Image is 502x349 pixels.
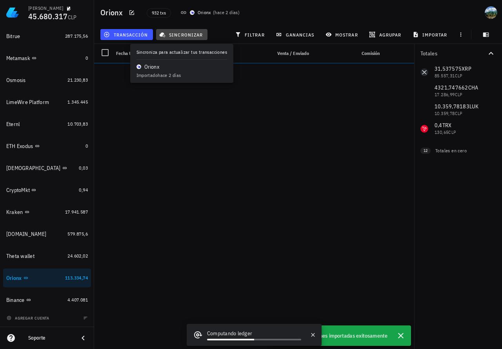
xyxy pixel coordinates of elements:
span: filtrar [236,31,265,38]
a: Orionx 113.334,74 [3,269,91,287]
span: mostrar [327,31,358,38]
a: ETH Exodus 0 [3,137,91,155]
span: 287.175,56 [65,33,88,39]
span: 21.230,83 [67,77,88,83]
div: Nota [144,44,182,63]
img: orionx [190,10,195,15]
span: 45.680.317 [28,11,68,22]
div: Totales en cero [435,147,480,154]
div: Venta / Enviado [262,44,312,63]
span: 26 transacciones importadas exitosamente [289,331,387,340]
div: [DOMAIN_NAME] [6,231,46,238]
button: filtrar [232,29,269,40]
span: CLP [68,14,77,21]
a: [DEMOGRAPHIC_DATA] 0,03 [3,159,91,177]
span: 0 [85,55,88,61]
span: 0,94 [79,187,88,193]
span: 10.703,83 [67,121,88,127]
span: 24.602,02 [67,253,88,259]
span: Nota [147,50,157,56]
div: Metamask [6,55,30,62]
a: Osmosis 21.230,83 [3,71,91,90]
button: agregar cuenta [5,314,53,322]
a: Theta wallet 24.602,02 [3,247,91,265]
div: Osmosis [6,77,26,84]
div: Compra / Recibido [182,44,232,63]
span: Fecha UTC [116,50,137,56]
a: CryptoMkt 0,94 [3,181,91,199]
span: 1.345.445 [67,99,88,105]
span: 0 [85,143,88,149]
span: 579.875,6 [67,231,88,237]
span: 932 txs [152,9,166,17]
a: [DOMAIN_NAME] 579.875,6 [3,225,91,243]
a: Bitrue 287.175,56 [3,27,91,46]
div: Soporte [28,335,72,341]
div: Theta wallet [6,253,35,259]
div: Fecha UTC [113,44,144,63]
a: LimeWire Platform 1.345.445 [3,93,91,111]
span: agregar cuenta [8,316,49,321]
button: importar [409,29,452,40]
h1: Orionx [100,6,126,19]
a: Kraken 17.941.587 [3,203,91,221]
span: ganancias [277,31,314,38]
span: Comisión [362,50,380,56]
span: agrupar [371,31,401,38]
div: Eternl [6,121,20,128]
span: ( ) [213,9,240,16]
img: LedgiFi [6,6,19,19]
a: Binance 4.407.081 [3,291,91,309]
button: Totales [414,44,502,63]
div: Comisión [326,44,383,63]
button: mostrar [322,29,363,40]
div: Orionx [6,275,22,281]
span: 17.941.587 [65,209,88,215]
div: Bitrue [6,33,20,40]
div: LimeWire Platform [6,99,49,106]
span: Venta / Enviado [277,50,309,56]
div: Computando ledger [207,329,301,339]
span: hace 2 días [215,9,238,15]
button: ganancias [273,29,319,40]
div: avatar [485,6,497,19]
button: sincronizar [156,29,208,40]
button: transacción [100,29,153,40]
div: Kraken [6,209,23,216]
span: 0,03 [79,165,88,171]
div: [PERSON_NAME] [28,5,63,11]
div: Totales [420,51,486,56]
div: Binance [6,297,25,303]
span: importar [414,31,447,38]
div: CryptoMkt [6,187,30,194]
div: ETH Exodus [6,143,33,150]
a: Eternl 10.703,83 [3,115,91,133]
div: [DEMOGRAPHIC_DATA] [6,165,61,172]
div: Orionx [198,9,211,16]
span: Compra / Recibido [191,50,229,56]
span: 113.334,74 [65,275,88,281]
button: agrupar [366,29,406,40]
a: Metamask 0 [3,49,91,68]
span: 4.407.081 [67,297,88,303]
span: transacción [105,31,148,38]
span: sincronizar [161,31,203,38]
span: 12 [424,148,427,154]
